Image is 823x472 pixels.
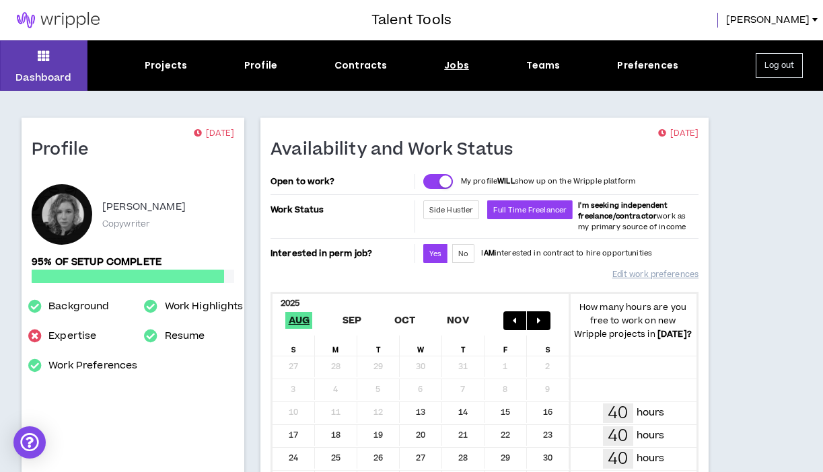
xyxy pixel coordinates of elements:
[334,58,387,73] div: Contracts
[15,71,71,85] p: Dashboard
[32,184,92,245] div: Annie K.
[429,249,441,259] span: Yes
[281,297,300,309] b: 2025
[271,244,412,263] p: Interested in perm job?
[102,218,150,230] p: Copywriter
[48,299,109,315] a: Background
[756,53,803,78] button: Log out
[527,336,569,356] div: S
[32,255,234,270] p: 95% of setup complete
[526,58,561,73] div: Teams
[578,200,668,221] b: I'm seeking independent freelance/contractor
[726,13,810,28] span: [PERSON_NAME]
[400,336,442,356] div: W
[637,405,665,420] p: hours
[145,58,187,73] div: Projects
[485,336,527,356] div: F
[371,10,452,30] h3: Talent Tools
[194,127,234,141] p: [DATE]
[442,336,485,356] div: T
[484,248,495,258] strong: AM
[657,328,692,340] b: [DATE] ?
[637,428,665,443] p: hours
[392,312,419,329] span: Oct
[271,139,524,161] h1: Availability and Work Status
[285,312,312,329] span: Aug
[165,299,244,315] a: Work Highlights
[271,176,412,187] p: Open to work?
[13,426,46,459] div: Open Intercom Messenger
[165,328,205,344] a: Resume
[481,248,652,259] p: I interested in contract to hire opportunities
[271,200,412,219] p: Work Status
[637,451,665,466] p: hours
[429,205,474,215] span: Side Hustler
[273,336,315,356] div: S
[569,301,696,341] p: How many hours are you free to work on new Wripple projects in
[102,199,186,215] p: [PERSON_NAME]
[315,336,357,356] div: M
[444,58,469,73] div: Jobs
[617,58,678,73] div: Preferences
[578,200,686,232] span: work as my primary source of income
[458,249,468,259] span: No
[658,127,699,141] p: [DATE]
[461,176,635,187] p: My profile show up on the Wripple platform
[340,312,365,329] span: Sep
[48,358,137,374] a: Work Preferences
[497,176,515,186] strong: WILL
[244,58,277,73] div: Profile
[357,336,400,356] div: T
[32,139,99,161] h1: Profile
[444,312,472,329] span: Nov
[612,263,699,286] a: Edit work preferences
[48,328,96,344] a: Expertise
